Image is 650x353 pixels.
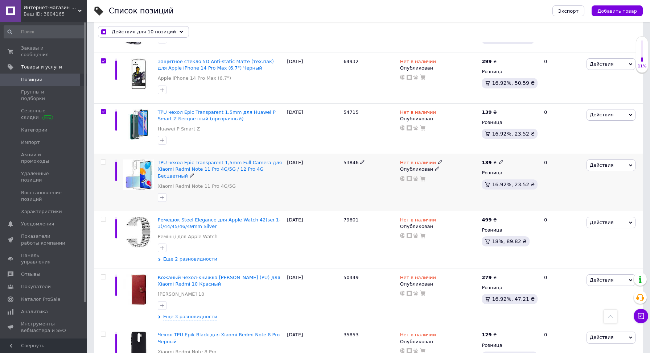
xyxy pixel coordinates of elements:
a: [PERSON_NAME] 10 [158,291,205,298]
span: Действия [590,277,613,283]
div: Ваш ID: 3804165 [24,11,87,17]
span: Группы и подборки [21,89,67,102]
span: Действия [590,162,613,168]
span: Уведомления [21,221,54,227]
div: Розница [482,119,538,126]
span: Каталог ProSale [21,296,60,303]
span: 53846 [343,160,358,165]
div: 0 [540,211,585,269]
span: 64932 [343,59,358,64]
span: Нет в наличии [400,275,436,282]
a: Xiaomi Redmi Note 11 Pro 4G/5G [158,183,236,190]
input: Поиск [4,25,86,38]
img: TPU чехол Epic Transparent 1,5mm Full Camera для Xiaomi Redmi Note 11 Pro 4G/5G / 12 Pro 4G Бесцв... [123,159,154,190]
div: ₴ [482,274,497,281]
a: Чехол TPU Epik Black для Xiaomi Redmi Note 8 Pro Черный [158,332,280,344]
div: Опубликован [400,223,478,230]
span: Панель управления [21,252,67,265]
span: Инструменты вебмастера и SEO [21,321,67,334]
div: 0 [540,53,585,104]
span: Экспорт [558,8,579,14]
span: Действия [590,335,613,340]
span: Показатели работы компании [21,233,67,246]
div: ₴ [482,58,497,65]
div: 0 [540,103,585,154]
span: 50449 [343,275,358,280]
b: 279 [482,275,491,280]
div: ₴ [482,159,503,166]
img: TPU чехол Epic Transparent 1,5mm для Huawei P Smart Z Бесцветный (прозрачный) [123,109,154,140]
span: Акции и промокоды [21,151,67,165]
b: 129 [482,332,491,337]
span: Удаленные позиции [21,170,67,183]
span: Характеристики [21,208,62,215]
div: Опубликован [400,65,478,71]
span: Товары и услуги [21,64,62,70]
a: Apple iPhone 14 Pro Max (6.7") [158,75,231,82]
div: Опубликован [400,281,478,287]
span: 79601 [343,217,358,223]
a: Huawei P Smart Z [158,126,200,132]
div: Розница [482,227,538,233]
span: Покупатели [21,283,51,290]
div: 0 [540,269,585,326]
img: Кожаный чехол-книжка GETMAN Gallant (PU) для Xiaomi Redmi 10 Красный [123,274,154,305]
span: 35853 [343,332,358,337]
span: Сезонные скидки [21,108,67,121]
span: Нет в наличии [400,332,436,340]
button: Экспорт [552,5,584,16]
div: Опубликован [400,116,478,122]
a: Ремешок Steel Elegance для Apple Watch 42(ser.1-3)/44/45/46/49mm Silver [158,217,281,229]
div: ₴ [482,332,497,338]
span: Восстановление позиций [21,190,67,203]
span: Нет в наличии [400,59,436,66]
span: Еще 2 разновидности [163,256,217,263]
span: 16.5%, 88.94 ₴ [492,36,531,42]
div: [DATE] [285,211,342,269]
div: ₴ [482,109,497,116]
div: 11% [636,64,648,69]
button: Добавить товар [592,5,643,16]
span: Нет в наличии [400,217,436,225]
span: Интернет-магазин "Всякая Всячина" [24,4,78,11]
div: [DATE] [285,269,342,326]
b: 139 [482,160,491,165]
span: 16.92%, 47.21 ₴ [492,296,535,302]
span: Действия [590,220,613,225]
span: Нет в наличии [400,160,436,167]
span: 16.92%, 50.59 ₴ [492,80,535,86]
b: 299 [482,59,491,64]
span: Действия для 10 позиций [112,29,176,35]
div: Розница [482,68,538,75]
a: Кожаный чехол-книжка [PERSON_NAME] (PU) для Xiaomi Redmi 10 Красный [158,275,280,287]
a: Защитное стекло 5D Anti-static Matte (тех.пак) для Apple iPhone 14 Pro Max (6.7") Черный [158,59,274,71]
b: 499 [482,217,491,223]
div: Розница [482,170,538,176]
div: Розница [482,285,538,291]
img: Защитное стекло 5D Anti-static Matte (тех.пак) для Apple iPhone 14 Pro Max (6.7") Черный [123,58,154,89]
div: Розница [482,342,538,349]
span: Нет в наличии [400,109,436,117]
span: Категории [21,127,48,133]
a: Ремінці для Apple Watch [158,233,218,240]
img: Ремешок Steel Elegance для Apple Watch 42(ser.1-3)/44/45/46/49mm Silver [123,217,154,248]
b: 139 [482,109,491,115]
div: [DATE] [285,154,342,211]
span: 16.92%, 23.52 ₴ [492,131,535,137]
div: Опубликован [400,339,478,345]
span: Позиции [21,76,42,83]
span: Отзывы [21,271,40,278]
a: TPU чехол Epic Transparent 1,5mm Full Camera для Xiaomi Redmi Note 11 Pro 4G/5G / 12 Pro 4G Бесцв... [158,160,282,178]
span: 54715 [343,109,358,115]
span: Заказы и сообщения [21,45,67,58]
div: [DATE] [285,103,342,154]
div: Опубликован [400,166,478,173]
span: Добавить товар [597,8,637,14]
button: Чат с покупателем [634,309,648,323]
span: Действия [590,112,613,117]
span: Еще 3 разновидности [163,313,217,320]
